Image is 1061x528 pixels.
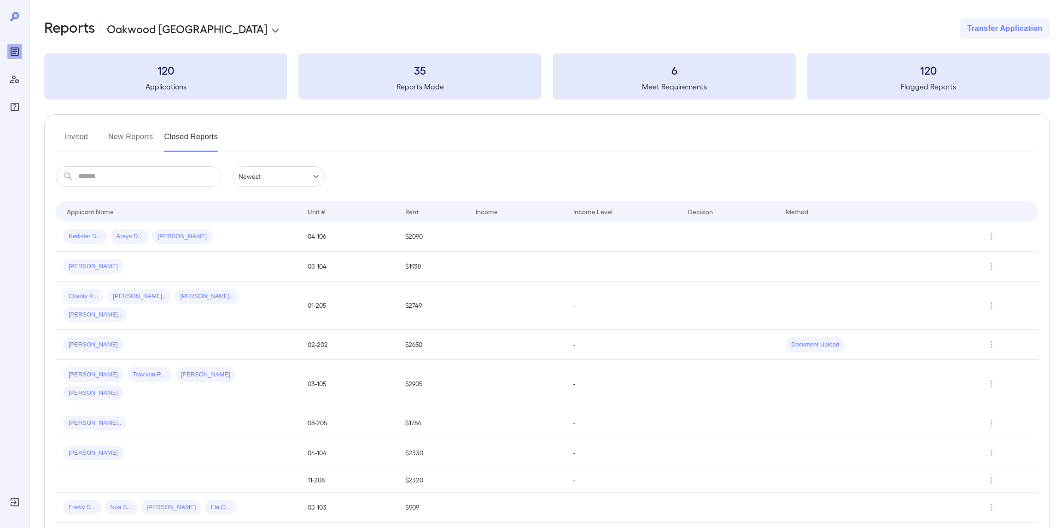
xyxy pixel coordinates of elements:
span: Charity X... [63,292,104,301]
td: $2320 [398,468,468,493]
h5: Reports Made [298,81,542,92]
td: - [566,222,680,252]
h3: 120 [44,63,287,77]
td: - [566,282,680,330]
span: [PERSON_NAME] [63,389,123,398]
span: [PERSON_NAME].. [63,311,127,319]
td: - [566,408,680,438]
td: 03-104 [300,252,398,282]
h5: Applications [44,81,287,92]
div: FAQ [7,100,22,114]
span: Ela C... [205,503,236,512]
button: Row Actions [984,259,999,274]
button: Row Actions [984,337,999,352]
span: Kerlister D... [63,232,107,241]
span: [PERSON_NAME] [63,340,123,349]
span: Document Upload [786,340,845,349]
div: Applicant Name [67,206,114,217]
td: - [566,252,680,282]
td: - [566,493,680,522]
td: 03-103 [300,493,398,522]
span: [PERSON_NAME] [63,262,123,271]
summary: 120Applications35Reports Made6Meet Requirements120Flagged Reports [44,53,1050,100]
h5: Meet Requirements [553,81,796,92]
td: $2090 [398,222,468,252]
div: Decision [688,206,713,217]
span: [PERSON_NAME] [63,370,123,379]
div: Method [786,206,808,217]
td: 03-105 [300,360,398,408]
td: $1784 [398,408,468,438]
span: [PERSON_NAME].. [175,292,238,301]
span: Noa S... [105,503,138,512]
button: Row Actions [984,229,999,244]
td: 04-106 [300,222,398,252]
span: [PERSON_NAME] [141,503,201,512]
td: $2749 [398,282,468,330]
td: $1938 [398,252,468,282]
p: Oakwood [GEOGRAPHIC_DATA] [107,21,268,36]
div: Income Level [573,206,612,217]
button: New Reports [108,129,153,152]
span: [PERSON_NAME].. [107,292,171,301]
button: Invited [56,129,97,152]
h3: 120 [807,63,1050,77]
span: [PERSON_NAME] [152,232,212,241]
h2: Reports [44,18,95,39]
span: [PERSON_NAME] [175,370,236,379]
h5: Flagged Reports [807,81,1050,92]
td: $2330 [398,438,468,468]
td: $2905 [398,360,468,408]
button: Row Actions [984,473,999,487]
td: 08-205 [300,408,398,438]
div: Newest [233,166,325,187]
button: Transfer Application [960,18,1050,39]
button: Closed Reports [164,129,218,152]
div: Manage Users [7,72,22,87]
div: Log Out [7,495,22,510]
span: Araya D... [111,232,149,241]
button: Row Actions [984,416,999,430]
td: 04-104 [300,438,398,468]
div: Rent [405,206,420,217]
h3: 35 [298,63,542,77]
h3: 6 [553,63,796,77]
td: $909 [398,493,468,522]
button: Row Actions [984,298,999,313]
td: - [566,468,680,493]
div: Reports [7,44,22,59]
span: [PERSON_NAME] [63,449,123,458]
td: - [566,360,680,408]
td: 01-205 [300,282,398,330]
span: Freivy S... [63,503,101,512]
td: $2650 [398,330,468,360]
button: Row Actions [984,376,999,391]
span: Trav'von R... [127,370,172,379]
span: [PERSON_NAME].. [63,419,127,428]
td: - [566,330,680,360]
button: Row Actions [984,500,999,515]
button: Row Actions [984,446,999,460]
div: Unit # [308,206,325,217]
td: 02-202 [300,330,398,360]
td: - [566,438,680,468]
td: 11-208 [300,468,398,493]
div: Income [476,206,498,217]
